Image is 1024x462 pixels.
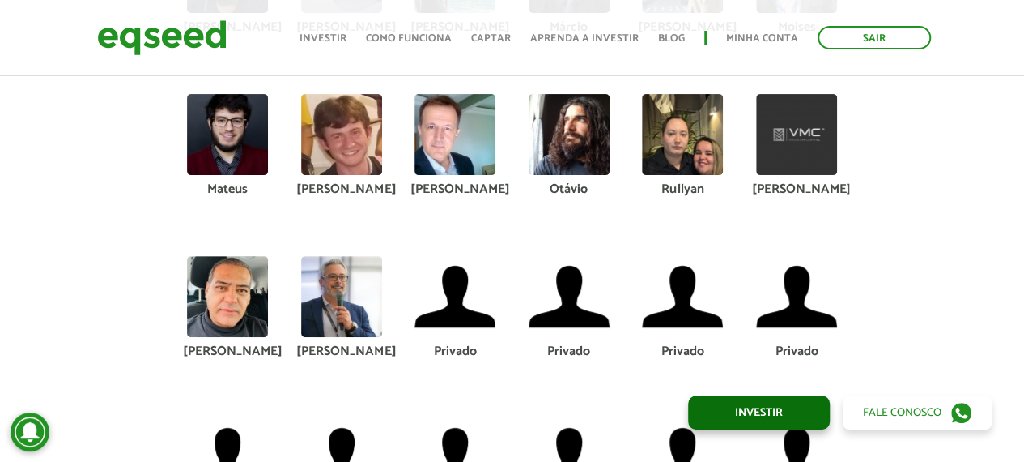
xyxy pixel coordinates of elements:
[414,256,495,337] img: default-user.png
[524,183,614,196] div: Otávio
[366,33,452,44] a: Como funciona
[187,94,268,175] img: picture-61607-1560438405.jpg
[524,345,614,358] div: Privado
[756,256,837,337] img: default-user.png
[688,396,830,430] a: Investir
[97,16,227,59] img: EqSeed
[658,33,685,44] a: Blog
[638,183,728,196] div: Rullyan
[642,94,723,175] img: picture-131364-1755900289.jpg
[818,26,931,49] a: Sair
[530,33,639,44] a: Aprenda a investir
[301,94,382,175] img: picture-64201-1566554857.jpg
[642,256,723,337] img: default-user.png
[414,94,495,175] img: picture-53283-1636723218.jpg
[301,256,382,337] img: picture-112313-1743624016.jpg
[529,94,610,175] img: picture-130427-1752122436.jpg
[726,33,798,44] a: Minha conta
[756,94,837,175] img: picture-100036-1732821753.png
[410,183,500,196] div: [PERSON_NAME]
[300,33,346,44] a: Investir
[529,256,610,337] img: default-user.png
[183,183,273,196] div: Mateus
[752,345,842,358] div: Privado
[752,183,842,196] div: [PERSON_NAME]
[843,396,992,430] a: Fale conosco
[187,256,268,337] img: picture-110967-1726002930.jpg
[296,183,386,196] div: [PERSON_NAME]
[410,345,500,358] div: Privado
[471,33,511,44] a: Captar
[183,345,273,358] div: [PERSON_NAME]
[638,345,728,358] div: Privado
[296,345,386,358] div: [PERSON_NAME]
